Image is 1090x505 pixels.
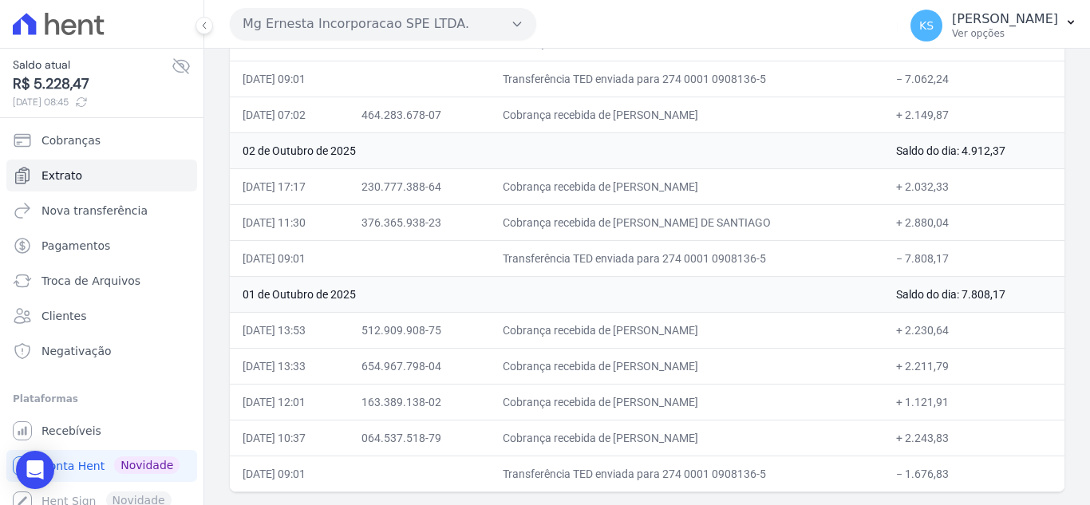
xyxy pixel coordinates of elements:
a: Troca de Arquivos [6,265,197,297]
td: 654.967.798-04 [349,348,490,384]
td: − 1.676,83 [883,456,1064,491]
td: + 2.243,83 [883,420,1064,456]
td: 464.283.678-07 [349,97,490,132]
p: [PERSON_NAME] [952,11,1058,27]
td: 01 de Outubro de 2025 [230,276,883,312]
td: 512.909.908-75 [349,312,490,348]
a: Negativação [6,335,197,367]
td: + 2.230,64 [883,312,1064,348]
td: − 7.062,24 [883,61,1064,97]
a: Conta Hent Novidade [6,450,197,482]
td: Cobrança recebida de [PERSON_NAME] [490,420,883,456]
td: − 7.808,17 [883,240,1064,276]
button: Mg Ernesta Incorporacao SPE LTDA. [230,8,536,40]
div: Open Intercom Messenger [16,451,54,489]
span: Saldo atual [13,57,172,73]
td: Cobrança recebida de [PERSON_NAME] [490,384,883,420]
td: Saldo do dia: 7.808,17 [883,276,1064,312]
td: 376.365.938-23 [349,204,490,240]
span: Pagamentos [41,238,110,254]
a: Pagamentos [6,230,197,262]
a: Recebíveis [6,415,197,447]
span: Conta Hent [41,458,105,474]
p: Ver opções [952,27,1058,40]
div: Plataformas [13,389,191,408]
td: [DATE] 10:37 [230,420,349,456]
td: [DATE] 13:33 [230,348,349,384]
span: Negativação [41,343,112,359]
td: Cobrança recebida de [PERSON_NAME] DE SANTIAGO [490,204,883,240]
span: Clientes [41,308,86,324]
td: + 2.149,87 [883,97,1064,132]
td: 02 de Outubro de 2025 [230,132,883,168]
td: Cobrança recebida de [PERSON_NAME] [490,312,883,348]
td: [DATE] 07:02 [230,97,349,132]
td: [DATE] 12:01 [230,384,349,420]
td: [DATE] 13:53 [230,312,349,348]
button: KS [PERSON_NAME] Ver opções [898,3,1090,48]
td: + 2.032,33 [883,168,1064,204]
td: [DATE] 17:17 [230,168,349,204]
td: Transferência TED enviada para 274 0001 0908136-5 [490,61,883,97]
span: Novidade [114,456,180,474]
td: Cobrança recebida de [PERSON_NAME] [490,348,883,384]
a: Extrato [6,160,197,191]
td: [DATE] 09:01 [230,61,349,97]
td: [DATE] 09:01 [230,240,349,276]
td: [DATE] 11:30 [230,204,349,240]
span: Recebíveis [41,423,101,439]
td: Transferência TED enviada para 274 0001 0908136-5 [490,240,883,276]
a: Cobranças [6,124,197,156]
td: Cobrança recebida de [PERSON_NAME] [490,97,883,132]
td: Saldo do dia: 4.912,37 [883,132,1064,168]
td: + 1.121,91 [883,384,1064,420]
td: 163.389.138-02 [349,384,490,420]
span: [DATE] 08:45 [13,95,172,109]
span: Troca de Arquivos [41,273,140,289]
td: [DATE] 09:01 [230,456,349,491]
span: Cobranças [41,132,101,148]
td: 230.777.388-64 [349,168,490,204]
a: Clientes [6,300,197,332]
td: Cobrança recebida de [PERSON_NAME] [490,168,883,204]
span: KS [919,20,934,31]
span: Extrato [41,168,82,183]
span: R$ 5.228,47 [13,73,172,95]
td: 064.537.518-79 [349,420,490,456]
td: + 2.211,79 [883,348,1064,384]
span: Nova transferência [41,203,148,219]
td: Transferência TED enviada para 274 0001 0908136-5 [490,456,883,491]
a: Nova transferência [6,195,197,227]
td: + 2.880,04 [883,204,1064,240]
